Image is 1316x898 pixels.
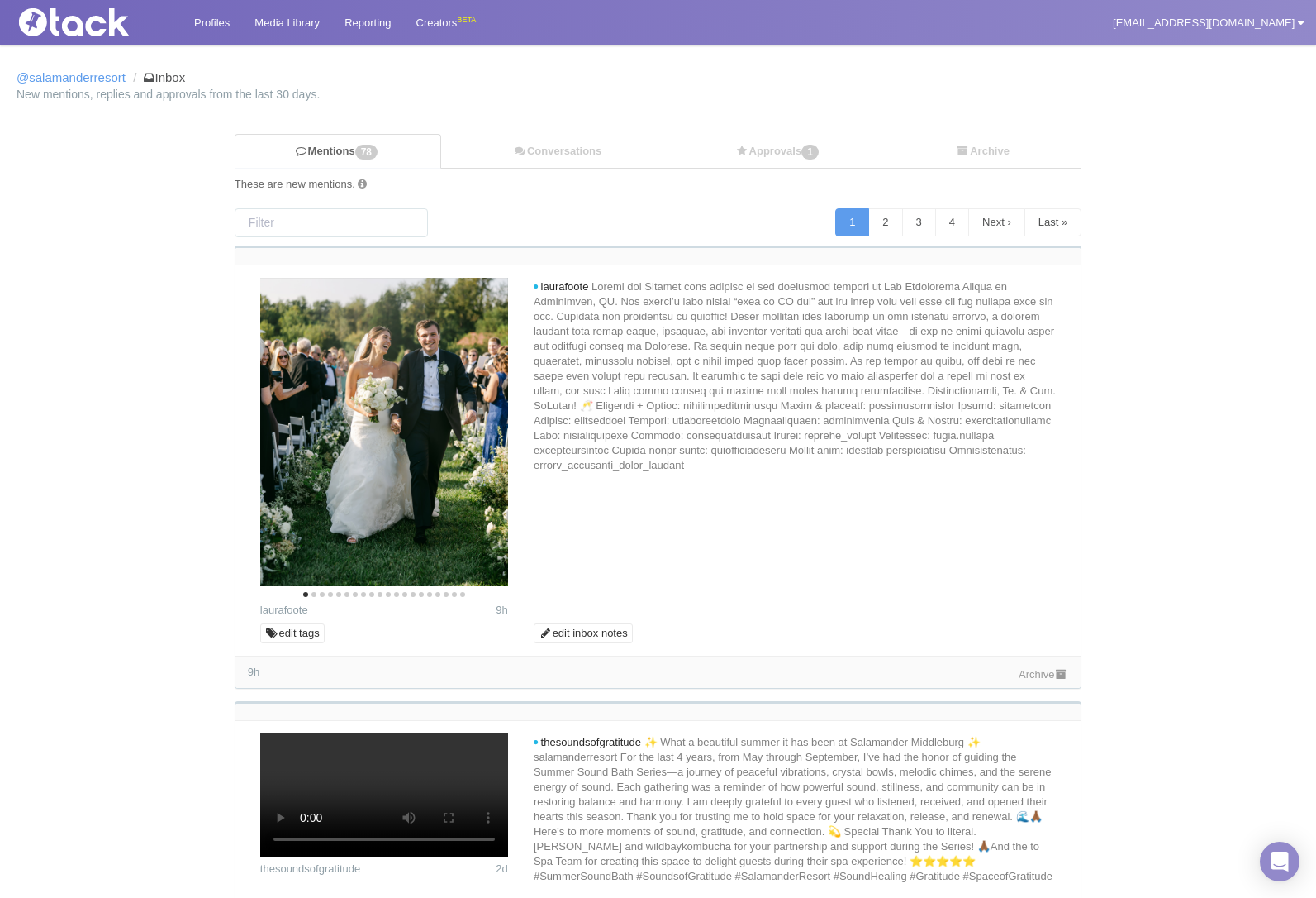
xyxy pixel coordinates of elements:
[369,592,374,597] li: Page dot 9
[129,70,185,85] li: Inbox
[534,280,1056,471] span: Loremi dol Sitamet cons adipisc el sed doeiusmod tempori ut Lab Etdolorema Aliqua en Adminimven, ...
[336,592,341,597] li: Page dot 5
[17,88,1299,100] small: New mentions, replies and approvals from the last 30 days.
[378,592,382,597] li: Page dot 10
[260,278,508,587] img: Image may contain: adult, female, person, woman, bridegroom, male, man, wedding, clothing, dress,...
[320,592,325,597] li: Page dot 3
[303,592,308,597] li: Page dot 1
[968,208,1025,236] a: Next ›
[411,592,416,597] li: Page dot 14
[1024,208,1081,236] a: Last »
[441,135,673,169] a: Conversations
[260,604,308,616] a: laurafoote
[801,145,819,160] span: 1
[460,592,465,597] li: Page dot 20
[935,208,969,236] a: 4
[353,592,358,597] li: Page dot 7
[457,12,476,29] div: BETA
[12,8,178,36] img: Tack
[868,208,902,236] a: 2
[361,592,366,597] li: Page dot 8
[311,592,316,597] li: Page dot 2
[248,666,259,678] time: Latest comment: 2025-09-24 12:43 UTC
[235,208,428,237] input: Filter
[402,592,407,597] li: Page dot 13
[902,208,936,236] a: 3
[534,740,538,745] i: new
[541,736,641,748] span: thesoundsofgratitude
[496,862,507,877] time: Posted: 2025-09-23 01:34 UTC
[496,603,507,618] time: Posted: 2025-09-24 12:43 UTC
[260,862,360,875] a: thesoundsofgratitude
[674,135,885,169] a: Approvals1
[260,623,325,643] a: edit tags
[884,135,1081,169] a: Archive
[534,284,538,289] i: new
[235,134,441,169] a: Mentions78
[435,592,440,597] li: Page dot 17
[235,177,1081,192] div: These are new mentions.
[534,736,1052,882] span: ✨ What a beautiful summer it has been at Salamander Middleburg ✨ salamanderresort For the last 4 ...
[427,592,432,597] li: Page dot 16
[394,592,399,597] li: Page dot 12
[344,592,349,597] li: Page dot 6
[419,592,424,597] li: Page dot 15
[355,145,378,160] span: 78
[1260,842,1299,881] div: Open Intercom Messenger
[248,666,259,678] span: 9h
[496,604,507,616] span: 9h
[534,623,633,643] a: edit inbox notes
[444,592,449,597] li: Page dot 18
[452,592,457,597] li: Page dot 19
[328,592,333,597] li: Page dot 4
[541,280,589,293] span: laurafoote
[835,208,869,236] a: 1
[496,862,507,875] span: 2d
[17,70,126,84] a: @salamanderresort
[386,592,391,597] li: Page dot 11
[1019,668,1068,681] a: Archive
